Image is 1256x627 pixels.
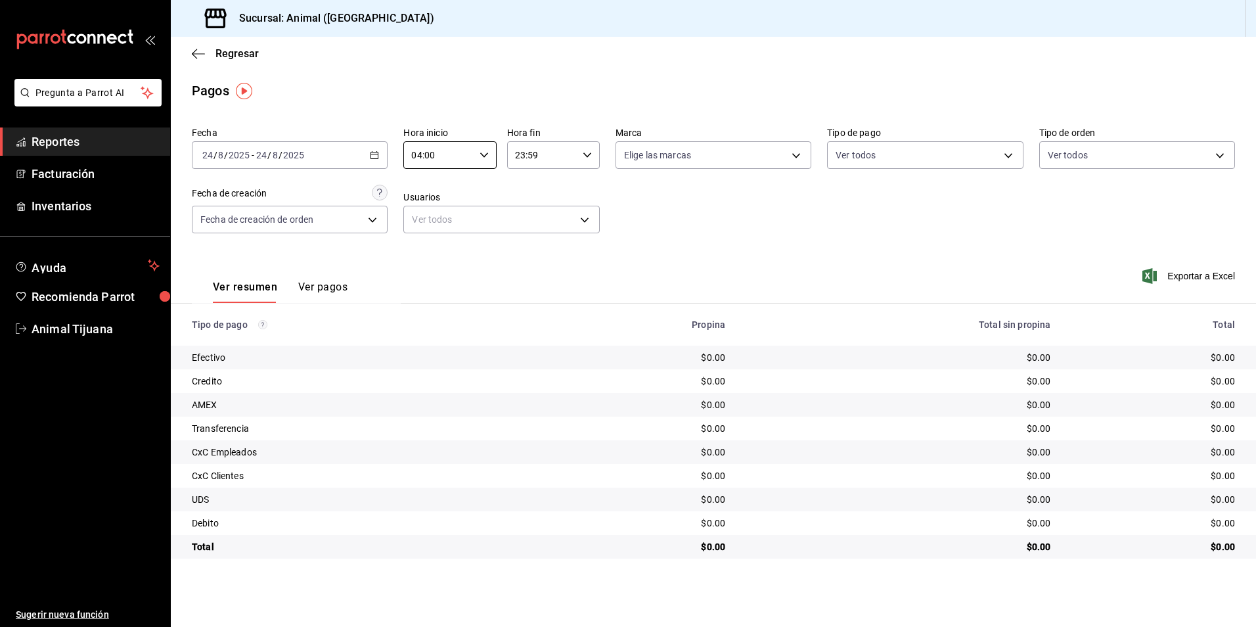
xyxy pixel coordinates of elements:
div: $0.00 [1071,422,1235,435]
span: Recomienda Parrot [32,288,160,306]
div: $0.00 [746,469,1050,482]
h3: Sucursal: Animal ([GEOGRAPHIC_DATA]) [229,11,434,26]
div: UDS [192,493,535,506]
div: $0.00 [746,493,1050,506]
span: / [267,150,271,160]
div: Propina [556,319,726,330]
div: $0.00 [746,422,1050,435]
label: Marca [616,128,811,137]
label: Tipo de pago [827,128,1023,137]
div: Efectivo [192,351,535,364]
div: $0.00 [746,446,1050,459]
div: $0.00 [746,398,1050,411]
div: $0.00 [556,351,726,364]
div: Debito [192,517,535,530]
span: - [252,150,254,160]
div: $0.00 [556,469,726,482]
input: ---- [228,150,250,160]
div: $0.00 [1071,493,1235,506]
button: Regresar [192,47,259,60]
span: Sugerir nueva función [16,608,160,622]
button: Ver pagos [298,281,348,303]
div: $0.00 [746,351,1050,364]
div: CxC Clientes [192,469,535,482]
div: $0.00 [746,517,1050,530]
div: $0.00 [556,446,726,459]
span: Elige las marcas [624,149,691,162]
label: Usuarios [403,193,599,202]
span: / [224,150,228,160]
span: Reportes [32,133,160,151]
div: Pagos [192,81,229,101]
img: Tooltip marker [236,83,252,99]
div: Ver todos [403,206,599,233]
input: ---- [282,150,305,160]
div: $0.00 [746,540,1050,553]
label: Tipo de orden [1039,128,1235,137]
div: $0.00 [556,517,726,530]
input: -- [202,150,213,160]
input: -- [272,150,279,160]
div: $0.00 [746,375,1050,388]
button: Exportar a Excel [1145,268,1235,284]
div: Transferencia [192,422,535,435]
label: Hora fin [507,128,600,137]
div: Total sin propina [746,319,1050,330]
div: navigation tabs [213,281,348,303]
div: Credito [192,375,535,388]
label: Hora inicio [403,128,496,137]
label: Fecha [192,128,388,137]
a: Pregunta a Parrot AI [9,95,162,109]
span: Ayuda [32,258,143,273]
div: $0.00 [556,422,726,435]
div: $0.00 [1071,540,1235,553]
div: Tipo de pago [192,319,535,330]
span: / [213,150,217,160]
div: $0.00 [1071,351,1235,364]
div: Total [192,540,535,553]
span: Ver todos [836,149,876,162]
span: Ver todos [1048,149,1088,162]
span: Pregunta a Parrot AI [35,86,141,100]
button: open_drawer_menu [145,34,155,45]
div: $0.00 [556,375,726,388]
input: -- [256,150,267,160]
svg: Los pagos realizados con Pay y otras terminales son montos brutos. [258,320,267,329]
div: $0.00 [1071,469,1235,482]
div: CxC Empleados [192,446,535,459]
div: $0.00 [556,493,726,506]
div: Fecha de creación [192,187,267,200]
div: $0.00 [556,398,726,411]
div: $0.00 [556,540,726,553]
div: $0.00 [1071,398,1235,411]
input: -- [217,150,224,160]
span: Facturación [32,165,160,183]
button: Pregunta a Parrot AI [14,79,162,106]
span: Regresar [215,47,259,60]
span: Animal Tijuana [32,320,160,338]
div: $0.00 [1071,375,1235,388]
div: AMEX [192,398,535,411]
span: Inventarios [32,197,160,215]
span: / [279,150,282,160]
button: Ver resumen [213,281,277,303]
div: Total [1071,319,1235,330]
div: $0.00 [1071,446,1235,459]
span: Fecha de creación de orden [200,213,313,226]
div: $0.00 [1071,517,1235,530]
